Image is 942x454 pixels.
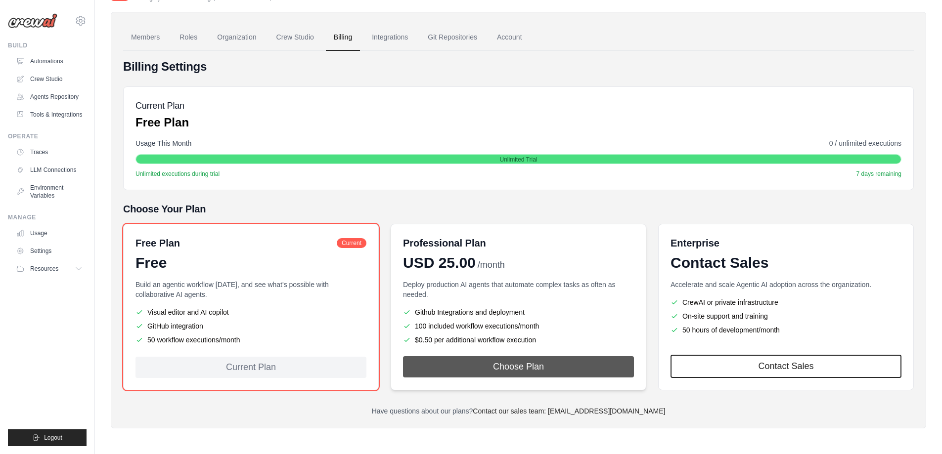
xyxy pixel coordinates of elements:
a: Roles [172,24,205,51]
li: Github Integrations and deployment [403,307,634,317]
h6: Enterprise [671,236,901,250]
h6: Professional Plan [403,236,486,250]
p: Have questions about our plans? [123,406,914,416]
li: Visual editor and AI copilot [135,307,366,317]
li: 50 workflow executions/month [135,335,366,345]
h5: Choose Your Plan [123,202,914,216]
li: $0.50 per additional workflow execution [403,335,634,345]
p: Deploy production AI agents that automate complex tasks as often as needed. [403,280,634,299]
a: Crew Studio [12,71,87,87]
span: 0 / unlimited executions [829,138,901,148]
div: Free [135,254,366,272]
a: Members [123,24,168,51]
p: Build an agentic workflow [DATE], and see what's possible with collaborative AI agents. [135,280,366,299]
a: Contact Sales [671,355,901,378]
span: Unlimited Trial [499,156,537,164]
p: Free Plan [135,115,189,130]
a: Settings [12,243,87,259]
button: Logout [8,429,87,446]
a: Tools & Integrations [12,107,87,123]
span: Resources [30,265,58,273]
div: Operate [8,132,87,140]
h5: Current Plan [135,99,189,113]
li: GitHub integration [135,321,366,331]
span: Current [337,238,366,248]
li: 50 hours of development/month [671,325,901,335]
a: Contact our sales team: [EMAIL_ADDRESS][DOMAIN_NAME] [473,407,665,415]
a: Billing [326,24,360,51]
a: Automations [12,53,87,69]
img: Logo [8,13,57,28]
h6: Free Plan [135,236,180,250]
a: Crew Studio [269,24,322,51]
a: Git Repositories [420,24,485,51]
span: Unlimited executions during trial [135,170,220,178]
li: 100 included workflow executions/month [403,321,634,331]
div: Manage [8,213,87,221]
a: LLM Connections [12,162,87,178]
div: Current Plan [135,357,366,378]
a: Account [489,24,530,51]
span: Usage This Month [135,138,191,148]
span: 7 days remaining [856,170,901,178]
div: Build [8,41,87,49]
button: Resources [12,261,87,277]
a: Organization [209,24,264,51]
li: CrewAI or private infrastructure [671,297,901,307]
a: Agents Repository [12,89,87,105]
li: On-site support and training [671,311,901,321]
a: Usage [12,225,87,241]
span: USD 25.00 [403,254,476,272]
a: Environment Variables [12,180,87,204]
h4: Billing Settings [123,59,914,75]
button: Choose Plan [403,356,634,377]
a: Integrations [364,24,416,51]
span: Logout [44,434,62,442]
span: /month [478,258,505,272]
div: Contact Sales [671,254,901,272]
a: Traces [12,144,87,160]
p: Accelerate and scale Agentic AI adoption across the organization. [671,280,901,289]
